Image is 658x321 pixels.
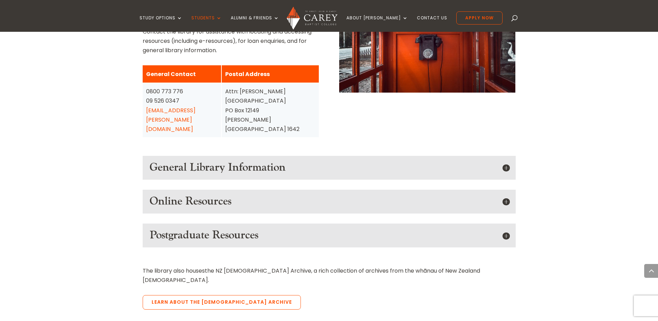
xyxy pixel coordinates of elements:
[191,16,222,32] a: Students
[143,27,319,55] p: Contact the library for assistance with locating and accessing resources (including e-resources),...
[150,195,509,208] h5: Online Resources
[140,16,182,32] a: Study Options
[146,87,218,134] div: 0800 773 776 09 526 0347
[346,16,408,32] a: About [PERSON_NAME]
[143,267,480,284] span: the NZ [DEMOGRAPHIC_DATA] Archive, a rich collection of archives from the whānau of New Zealand [...
[146,106,196,133] a: [EMAIL_ADDRESS][PERSON_NAME][DOMAIN_NAME]
[150,229,509,242] h5: Postgraduate Resources
[287,7,337,30] img: Carey Baptist College
[150,161,509,174] h5: General Library Information
[225,70,270,78] strong: Postal Address
[231,16,279,32] a: Alumni & Friends
[146,70,196,78] strong: General Contact
[225,87,315,134] div: Attn: [PERSON_NAME][GEOGRAPHIC_DATA] PO Box 12149 [PERSON_NAME] [GEOGRAPHIC_DATA] 1642
[143,295,301,310] a: Learn about the [DEMOGRAPHIC_DATA] Archive
[143,266,516,285] p: The library also houses
[417,16,447,32] a: Contact Us
[456,11,503,25] a: Apply Now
